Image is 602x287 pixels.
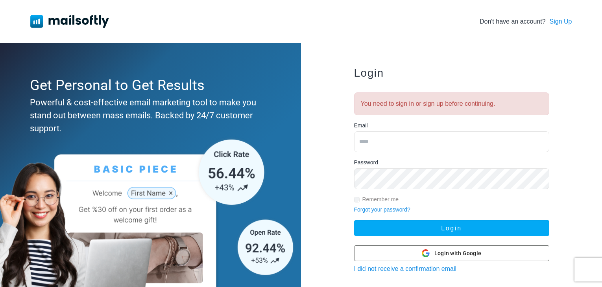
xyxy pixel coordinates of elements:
[354,67,384,79] span: Login
[480,17,572,26] div: Don't have an account?
[354,245,549,261] button: Login with Google
[30,96,268,135] div: Powerful & cost-effective email marketing tool to make you stand out between mass emails. Backed ...
[354,121,368,130] label: Email
[354,206,410,213] a: Forgot your password?
[354,92,549,115] div: You need to sign in or sign up before continuing.
[30,75,268,96] div: Get Personal to Get Results
[354,158,378,167] label: Password
[30,15,109,28] img: Mailsoftly
[354,220,549,236] button: Login
[434,249,481,258] span: Login with Google
[354,265,457,272] a: I did not receive a confirmation email
[362,195,399,204] label: Remember me
[550,17,572,26] a: Sign Up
